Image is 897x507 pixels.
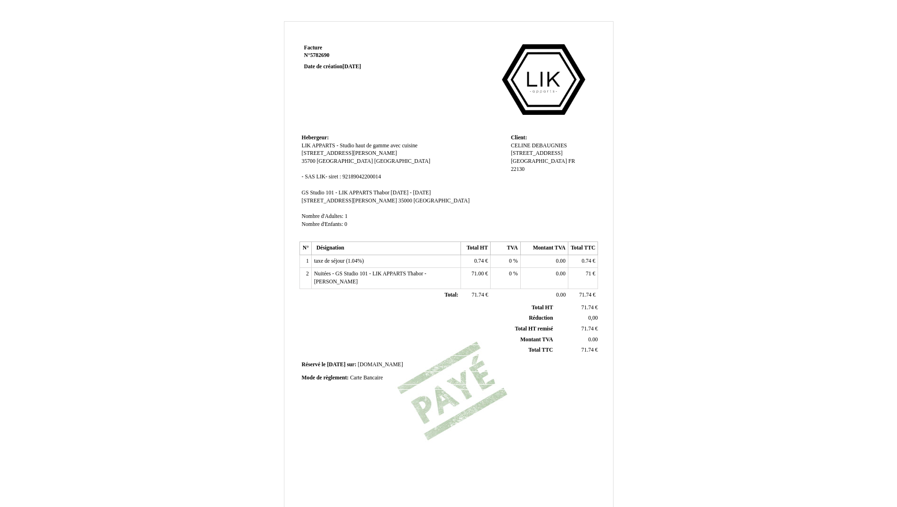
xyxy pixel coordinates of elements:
td: 2 [299,268,311,289]
span: [STREET_ADDRESS][PERSON_NAME] [302,150,397,156]
span: Hebergeur: [302,135,329,141]
span: 0 [509,258,512,264]
td: € [568,289,598,302]
span: 1 [345,213,347,219]
span: 0.00 [588,337,598,343]
span: 0.00 [556,271,566,277]
span: 71.74 [472,292,484,298]
span: [GEOGRAPHIC_DATA] [374,158,430,164]
td: % [491,268,520,289]
span: Total: [444,292,458,298]
span: [DATE] - [DATE] [391,190,431,196]
span: CELINE [511,143,531,149]
span: 71.74 [582,347,594,353]
span: [DATE] [342,64,361,70]
span: Facture [304,45,323,51]
span: Mode de règlement: [302,375,349,381]
span: taxe de séjour (1.04%) [314,258,364,264]
span: 22130 [511,166,525,172]
th: TVA [491,242,520,255]
span: LIK APPARTS - Studio haut de gamme avec cuisine [302,143,418,149]
span: - [302,174,304,180]
span: Nombre d'Adultes: [302,213,344,219]
th: Désignation [311,242,461,255]
strong: Date de création [304,64,361,70]
span: [GEOGRAPHIC_DATA] [511,158,567,164]
span: 35000 [398,198,412,204]
span: 0 [345,221,347,227]
span: sur: [347,362,356,368]
td: 1 [299,255,311,268]
span: DEBAUGNIES [532,143,567,149]
span: 35700 [302,158,315,164]
span: Montant TVA [520,337,553,343]
span: FR [568,158,575,164]
span: 0 [509,271,512,277]
td: € [568,255,598,268]
span: Nuitées - GS Studio 101 - LIK APPARTS Thabor - [PERSON_NAME] [314,271,427,285]
span: [GEOGRAPHIC_DATA] [413,198,469,204]
span: Total HT [532,305,553,311]
td: € [568,268,598,289]
th: Total TTC [568,242,598,255]
span: [STREET_ADDRESS][PERSON_NAME] [302,198,397,204]
span: 0.00 [556,258,566,264]
span: 0.00 [556,292,566,298]
span: 0.74 [582,258,591,264]
span: 71.74 [579,292,591,298]
span: 71.00 [471,271,484,277]
span: [GEOGRAPHIC_DATA] [317,158,373,164]
span: 71.74 [582,326,594,332]
img: logo [491,44,596,115]
th: N° [299,242,311,255]
span: 5782690 [310,52,330,58]
td: € [555,323,599,334]
th: Total HT [461,242,490,255]
span: Réservé le [302,362,326,368]
span: Carte Bancaire [350,375,383,381]
td: € [461,268,490,289]
span: 71 [586,271,591,277]
span: 0.74 [474,258,484,264]
th: Montant TVA [520,242,568,255]
td: € [555,303,599,313]
span: Réduction [529,315,553,321]
span: Client: [511,135,527,141]
span: [DATE] [327,362,345,368]
span: [DOMAIN_NAME] [358,362,403,368]
td: € [461,289,490,302]
td: % [491,255,520,268]
span: 0,00 [588,315,598,321]
td: € [555,345,599,356]
span: GS Studio 101 - LIK APPARTS Thabor [302,190,389,196]
span: Total TTC [528,347,553,353]
span: SAS LIK- siret : 92189042200014 [305,174,381,180]
strong: N° [304,52,417,59]
span: [STREET_ADDRESS] [511,150,563,156]
span: 71.74 [582,305,594,311]
span: Total HT remisé [515,326,553,332]
td: € [461,255,490,268]
span: Nombre d'Enfants: [302,221,343,227]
